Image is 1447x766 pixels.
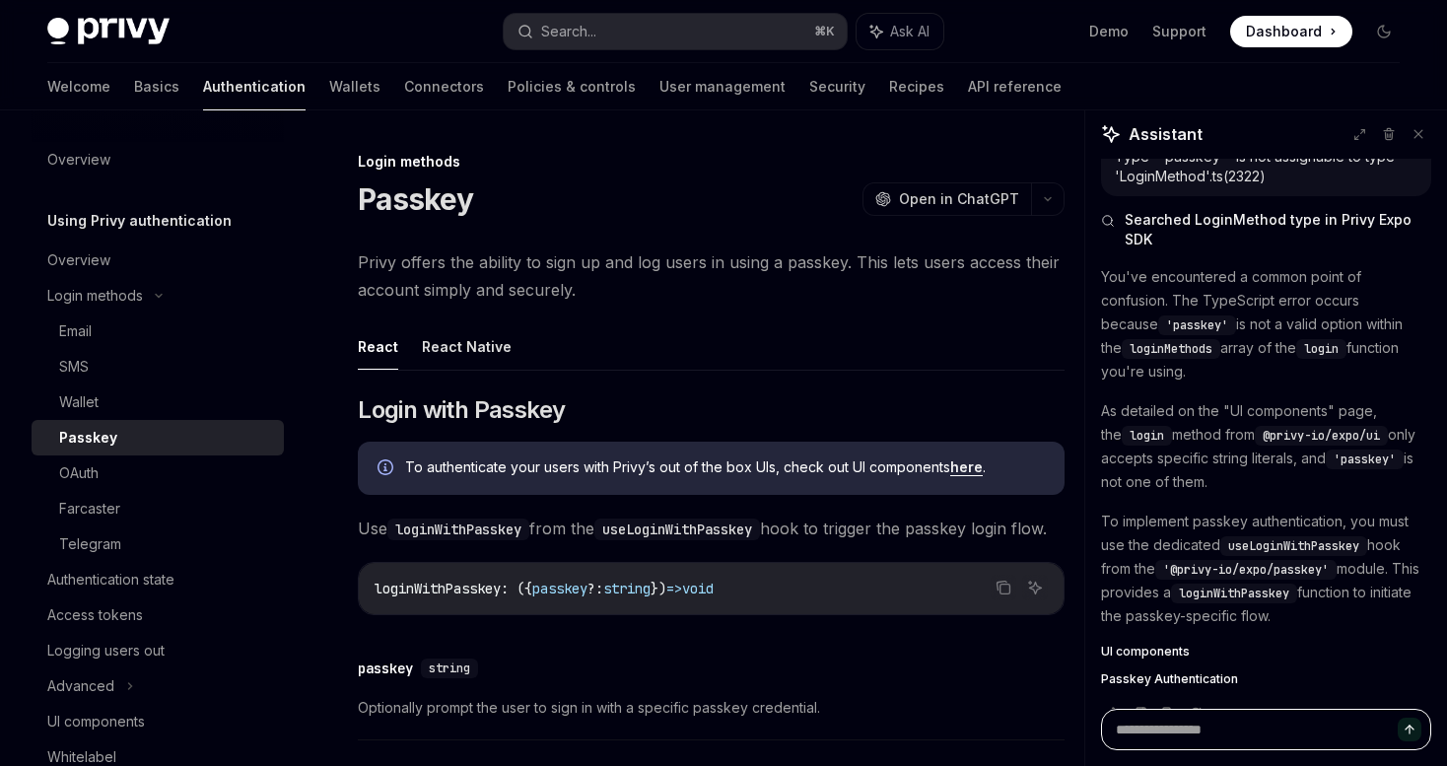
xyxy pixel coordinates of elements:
button: Toggle dark mode [1368,16,1400,47]
a: Overview [32,243,284,278]
div: UI components [47,710,145,733]
button: React [358,323,398,370]
span: login [1304,341,1339,357]
span: loginWithPasskey [375,580,501,597]
span: }) [651,580,666,597]
div: Authentication state [47,568,174,592]
a: Telegram [32,526,284,562]
button: Open in ChatGPT [862,182,1031,216]
span: string [429,661,470,676]
a: Wallet [32,384,284,420]
span: : ({ [501,580,532,597]
div: Wallet [59,390,99,414]
div: Email [59,319,92,343]
span: string [603,580,651,597]
a: User management [659,63,786,110]
a: Security [809,63,865,110]
div: Type '"passkey"' is not assignable to type 'LoginMethod'.ts(2322) [1115,147,1417,186]
span: Ask AI [890,22,930,41]
a: Passkey [32,420,284,455]
code: loginWithPasskey [387,519,529,540]
button: Ask AI [857,14,943,49]
a: Authentication state [32,562,284,597]
span: To authenticate your users with Privy’s out of the box UIs, check out UI components . [405,457,1045,477]
span: Privy offers the ability to sign up and log users in using a passkey. This lets users access thei... [358,248,1065,304]
p: As detailed on the "UI components" page, the method from only accepts specific string literals, a... [1101,399,1431,494]
div: OAuth [59,461,99,485]
a: API reference [968,63,1062,110]
span: Passkey Authentication [1101,671,1238,687]
a: Policies & controls [508,63,636,110]
a: Connectors [404,63,484,110]
div: Overview [47,148,110,172]
span: @privy-io/expo/ui [1263,428,1380,444]
button: Copy the contents from the code block [991,575,1016,600]
span: Login with Passkey [358,394,565,426]
span: Use from the hook to trigger the passkey login flow. [358,515,1065,542]
div: Login methods [47,284,143,308]
h1: Passkey [358,181,473,217]
a: Support [1152,22,1206,41]
div: Telegram [59,532,121,556]
button: Ask AI [1022,575,1048,600]
div: Farcaster [59,497,120,521]
span: login [1130,428,1164,444]
a: UI components [1101,644,1431,660]
span: passkey [532,580,587,597]
a: Logging users out [32,633,284,668]
a: Passkey Authentication [1101,671,1431,687]
a: Dashboard [1230,16,1352,47]
div: Logging users out [47,639,165,662]
a: Overview [32,142,284,177]
a: SMS [32,349,284,384]
span: Open in ChatGPT [899,189,1019,209]
p: You've encountered a common point of confusion. The TypeScript error occurs because is not a vali... [1101,265,1431,383]
span: Dashboard [1246,22,1322,41]
a: OAuth [32,455,284,491]
span: useLoginWithPasskey [1228,538,1359,554]
div: Login methods [358,152,1065,172]
div: SMS [59,355,89,379]
a: Recipes [889,63,944,110]
span: 'passkey' [1166,317,1228,333]
span: ⌘ K [814,24,835,39]
h5: Using Privy authentication [47,209,232,233]
div: Passkey [59,426,117,450]
div: Access tokens [47,603,143,627]
span: ?: [587,580,603,597]
a: Access tokens [32,597,284,633]
button: Searched LoginMethod type in Privy Expo SDK [1101,210,1431,249]
div: Overview [47,248,110,272]
svg: Info [378,459,397,479]
a: here [950,458,983,476]
span: loginMethods [1130,341,1212,357]
div: passkey [358,659,413,678]
span: => [666,580,682,597]
a: UI components [32,704,284,739]
span: Optionally prompt the user to sign in with a specific passkey credential. [358,696,1065,720]
a: Farcaster [32,491,284,526]
a: Wallets [329,63,380,110]
a: Authentication [203,63,306,110]
p: To implement passkey authentication, you must use the dedicated hook from the module. This provid... [1101,510,1431,628]
span: '@privy-io/expo/passkey' [1163,562,1329,578]
img: dark logo [47,18,170,45]
span: Assistant [1129,122,1203,146]
a: Basics [134,63,179,110]
a: Welcome [47,63,110,110]
button: Search...⌘K [504,14,848,49]
div: Search... [541,20,596,43]
span: Searched LoginMethod type in Privy Expo SDK [1125,210,1431,249]
button: React Native [422,323,512,370]
div: Advanced [47,674,114,698]
button: Send message [1398,718,1421,741]
span: UI components [1101,644,1190,660]
a: Demo [1089,22,1129,41]
a: Email [32,313,284,349]
code: useLoginWithPasskey [594,519,760,540]
span: void [682,580,714,597]
span: 'passkey' [1334,452,1396,467]
span: loginWithPasskey [1179,586,1289,601]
